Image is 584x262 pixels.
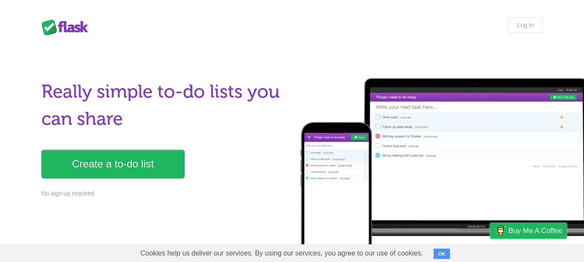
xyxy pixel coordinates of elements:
a: Log in [508,17,543,33]
div: Flask Lists [41,19,93,35]
span: Cookies help us deliver our services. By using our services, you agree to our use of cookies. [132,245,432,262]
button: OK [434,249,450,259]
a: Create a to-do list [41,150,185,178]
a: Buy me a coffee [490,223,567,239]
img: Buy me a coffee [495,223,506,238]
h1: Really simple to-do lists you can share [41,78,287,133]
span: Buy me a coffee [508,223,562,238]
p: No sign up required [41,189,287,198]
